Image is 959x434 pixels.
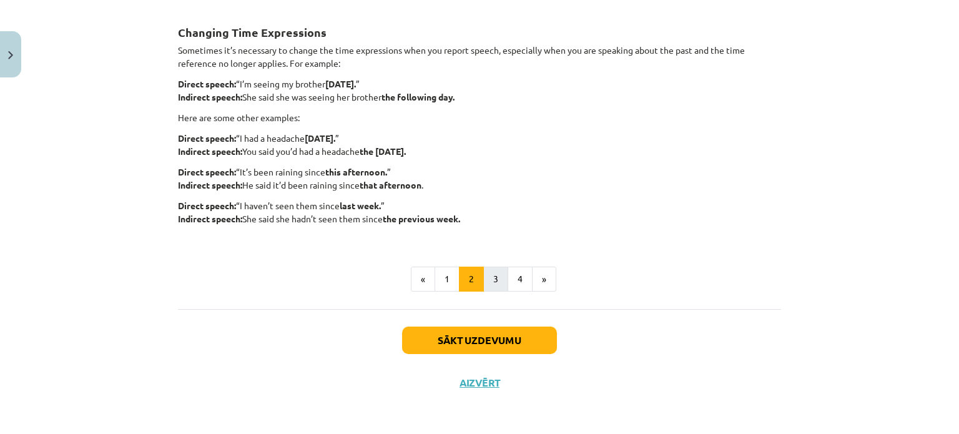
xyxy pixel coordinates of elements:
strong: Direct speech: [178,132,236,144]
strong: Direct speech: [178,200,236,211]
strong: the previous week. [383,213,460,224]
strong: Indirect speech: [178,179,242,190]
button: Aizvērt [456,377,503,389]
p: “I’m seeing my brother ” She said she was seeing her brother [178,77,781,104]
button: Sākt uzdevumu [402,327,557,354]
p: Sometimes it’s necessary to change the time expressions when you report speech, especially when y... [178,44,781,70]
strong: Direct speech: [178,166,236,177]
button: » [532,267,556,292]
strong: Direct speech: [178,78,236,89]
button: 1 [435,267,460,292]
strong: [DATE]. [325,78,356,89]
strong: last week. [340,200,381,211]
p: “It’s been raining since ” He said it’d been raining since . [178,165,781,192]
strong: Indirect speech: [178,145,242,157]
strong: this afternoon. [325,166,387,177]
p: “I had a headache ” You said you’d had a headache [178,132,781,158]
p: “I haven’t seen them since ” She said she hadn’t seen them since [178,199,781,239]
strong: the [DATE]. [360,145,406,157]
strong: Indirect speech: [178,91,242,102]
strong: Changing Time Expressions [178,25,327,39]
strong: the following day. [381,91,455,102]
button: 3 [483,267,508,292]
strong: Indirect speech: [178,213,242,224]
button: 2 [459,267,484,292]
button: « [411,267,435,292]
button: 4 [508,267,533,292]
p: Here are some other examples: [178,111,781,124]
img: icon-close-lesson-0947bae3869378f0d4975bcd49f059093ad1ed9edebbc8119c70593378902aed.svg [8,51,13,59]
nav: Page navigation example [178,267,781,292]
strong: that afternoon [360,179,421,190]
strong: [DATE]. [305,132,335,144]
